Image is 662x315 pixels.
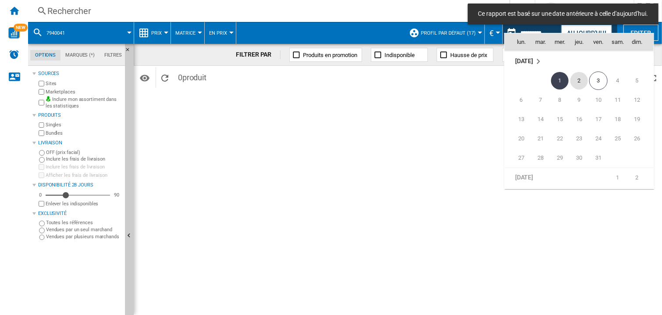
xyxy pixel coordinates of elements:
td: Tuesday October 14 2025 [531,110,550,129]
td: Wednesday October 22 2025 [550,129,569,148]
span: Ce rapport est basé sur une date antérieure à celle d'aujourd'hui. [476,10,651,18]
td: Wednesday October 8 2025 [550,90,569,110]
td: Tuesday October 7 2025 [531,90,550,110]
td: Tuesday October 28 2025 [531,148,550,168]
td: Sunday October 19 2025 [627,110,654,129]
td: Monday October 13 2025 [505,110,531,129]
td: Monday October 20 2025 [505,129,531,148]
tr: Week 3 [505,110,654,129]
td: Saturday October 11 2025 [608,90,627,110]
td: Thursday October 16 2025 [569,110,589,129]
th: jeu. [569,33,589,51]
tr: Week 5 [505,148,654,168]
td: Friday October 17 2025 [589,110,608,129]
td: Sunday October 5 2025 [627,71,654,90]
th: mar. [531,33,550,51]
span: 2 [570,72,588,89]
td: Saturday October 25 2025 [608,129,627,148]
td: Monday October 6 2025 [505,90,531,110]
span: [DATE] [515,174,533,181]
td: October 2025 [505,52,654,72]
td: Friday October 10 2025 [589,90,608,110]
td: Wednesday October 1 2025 [550,71,569,90]
td: Thursday October 30 2025 [569,148,589,168]
td: Saturday November 1 2025 [608,168,627,188]
td: Saturday October 18 2025 [608,110,627,129]
tr: Week 1 [505,168,654,188]
td: Wednesday October 15 2025 [550,110,569,129]
td: Friday October 24 2025 [589,129,608,148]
th: sam. [608,33,627,51]
th: lun. [505,33,531,51]
tr: Week 1 [505,71,654,90]
span: 3 [589,72,608,90]
span: 1 [551,72,569,89]
th: ven. [589,33,608,51]
td: Sunday October 12 2025 [627,90,654,110]
td: Tuesday October 21 2025 [531,129,550,148]
td: Thursday October 2 2025 [569,71,589,90]
td: Sunday November 2 2025 [627,168,654,188]
tr: Week undefined [505,52,654,72]
td: Sunday October 26 2025 [627,129,654,148]
td: Friday October 3 2025 [589,71,608,90]
span: [DATE] [515,58,533,65]
td: Wednesday October 29 2025 [550,148,569,168]
td: Friday October 31 2025 [589,148,608,168]
td: Thursday October 23 2025 [569,129,589,148]
td: Saturday October 4 2025 [608,71,627,90]
md-calendar: Calendar [505,33,654,188]
tr: Week 4 [505,129,654,148]
td: Monday October 27 2025 [505,148,531,168]
th: dim. [627,33,654,51]
th: mer. [550,33,569,51]
td: Thursday October 9 2025 [569,90,589,110]
tr: Week 2 [505,90,654,110]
